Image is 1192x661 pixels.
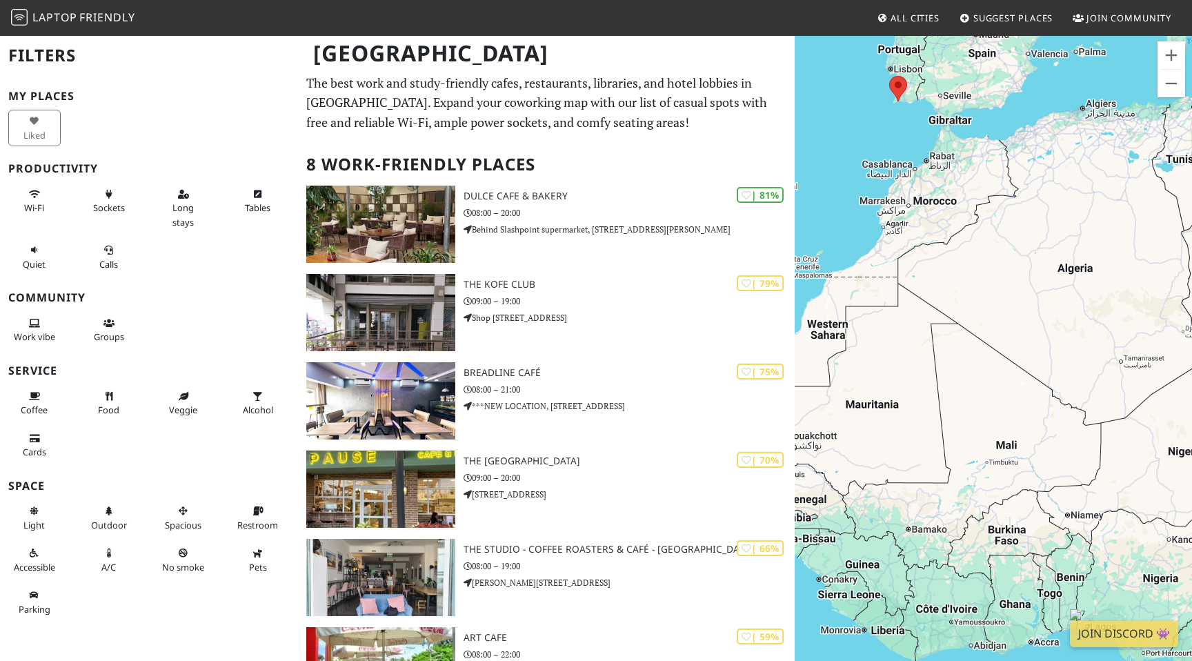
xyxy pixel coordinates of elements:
span: Laptop [32,10,77,25]
span: Suggest Places [973,12,1053,24]
span: Work-friendly tables [245,201,270,214]
p: 08:00 – 22:00 [464,648,795,661]
span: Parking [19,603,50,615]
button: Outdoor [83,500,135,536]
button: Food [83,385,135,422]
p: Behind Slashpoint supermarket, [STREET_ADDRESS][PERSON_NAME] [464,223,795,236]
h3: Service [8,364,290,377]
img: The Studio - Coffee Roasters & Café - Lagos [306,539,455,616]
button: Veggie [157,385,210,422]
button: Cards [8,427,61,464]
a: Join Discord 👾 [1070,621,1178,647]
img: The Kofe Club [306,274,455,351]
div: | 79% [737,275,784,291]
h1: [GEOGRAPHIC_DATA] [302,34,792,72]
h3: My Places [8,90,290,103]
p: 08:00 – 21:00 [464,383,795,396]
button: Work vibe [8,312,61,348]
span: Accessible [14,561,55,573]
a: The Studio - Coffee Roasters & Café - Lagos | 66% The Studio - Coffee Roasters & Café - [GEOGRAPH... [298,539,795,616]
div: | 59% [737,629,784,644]
button: Long stays [157,183,210,233]
button: A/C [83,542,135,578]
button: Tables [232,183,284,219]
h3: Dulce Cafe & Bakery [464,190,795,202]
span: Video/audio calls [99,258,118,270]
button: Quiet [8,239,61,275]
img: The Palms Shopping Mall [306,451,455,528]
a: The Kofe Club | 79% The Kofe Club 09:00 – 19:00 Shop [STREET_ADDRESS] [298,274,795,351]
a: Dulce Cafe & Bakery | 81% Dulce Cafe & Bakery 08:00 – 20:00 Behind Slashpoint supermarket, [STREE... [298,186,795,263]
img: Breadline Café [306,362,455,440]
button: Groups [83,312,135,348]
p: 08:00 – 19:00 [464,560,795,573]
div: | 75% [737,364,784,379]
span: Quiet [23,258,46,270]
a: LaptopFriendly LaptopFriendly [11,6,135,30]
span: Air conditioned [101,561,116,573]
p: 09:00 – 19:00 [464,295,795,308]
button: Parking [8,584,61,620]
button: Accessible [8,542,61,578]
span: Alcohol [243,404,273,416]
button: Restroom [232,500,284,536]
button: No smoke [157,542,210,578]
button: Calls [83,239,135,275]
p: 08:00 – 20:00 [464,206,795,219]
a: Suggest Places [954,6,1059,30]
span: Smoke free [162,561,204,573]
button: Zoom out [1158,70,1185,97]
button: Zoom in [1158,41,1185,69]
span: Coffee [21,404,48,416]
span: Natural light [23,519,45,531]
span: Friendly [79,10,135,25]
a: Breadline Café | 75% Breadline Café 08:00 – 21:00 ***NEW LOCATION, [STREET_ADDRESS] [298,362,795,440]
button: Light [8,500,61,536]
a: All Cities [871,6,945,30]
button: Sockets [83,183,135,219]
span: All Cities [891,12,940,24]
p: [STREET_ADDRESS] [464,488,795,501]
img: Dulce Cafe & Bakery [306,186,455,263]
button: Alcohol [232,385,284,422]
h3: ART CAFE [464,632,795,644]
h3: The [GEOGRAPHIC_DATA] [464,455,795,467]
div: | 66% [737,540,784,556]
p: Shop [STREET_ADDRESS] [464,311,795,324]
div: | 81% [737,187,784,203]
p: [PERSON_NAME][STREET_ADDRESS] [464,576,795,589]
h3: Productivity [8,162,290,175]
span: Food [98,404,119,416]
h3: The Studio - Coffee Roasters & Café - [GEOGRAPHIC_DATA] [464,544,795,555]
button: Spacious [157,500,210,536]
span: Stable Wi-Fi [24,201,44,214]
span: Power sockets [93,201,125,214]
span: Credit cards [23,446,46,458]
button: Pets [232,542,284,578]
span: Group tables [94,330,124,343]
h2: Filters [8,34,290,77]
h3: Community [8,291,290,304]
button: Wi-Fi [8,183,61,219]
img: LaptopFriendly [11,9,28,26]
span: Restroom [237,519,278,531]
span: Outdoor area [91,519,127,531]
a: Join Community [1067,6,1177,30]
div: | 70% [737,452,784,468]
span: Join Community [1086,12,1171,24]
p: The best work and study-friendly cafes, restaurants, libraries, and hotel lobbies in [GEOGRAPHIC_... [306,73,786,132]
span: People working [14,330,55,343]
h2: 8 Work-Friendly Places [306,144,786,186]
h3: Breadline Café [464,367,795,379]
h3: Space [8,480,290,493]
span: Long stays [172,201,194,228]
button: Coffee [8,385,61,422]
p: ***NEW LOCATION, [STREET_ADDRESS] [464,399,795,413]
a: The Palms Shopping Mall | 70% The [GEOGRAPHIC_DATA] 09:00 – 20:00 [STREET_ADDRESS] [298,451,795,528]
p: 09:00 – 20:00 [464,471,795,484]
span: Pet friendly [249,561,267,573]
h3: The Kofe Club [464,279,795,290]
span: Veggie [169,404,197,416]
span: Spacious [165,519,201,531]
